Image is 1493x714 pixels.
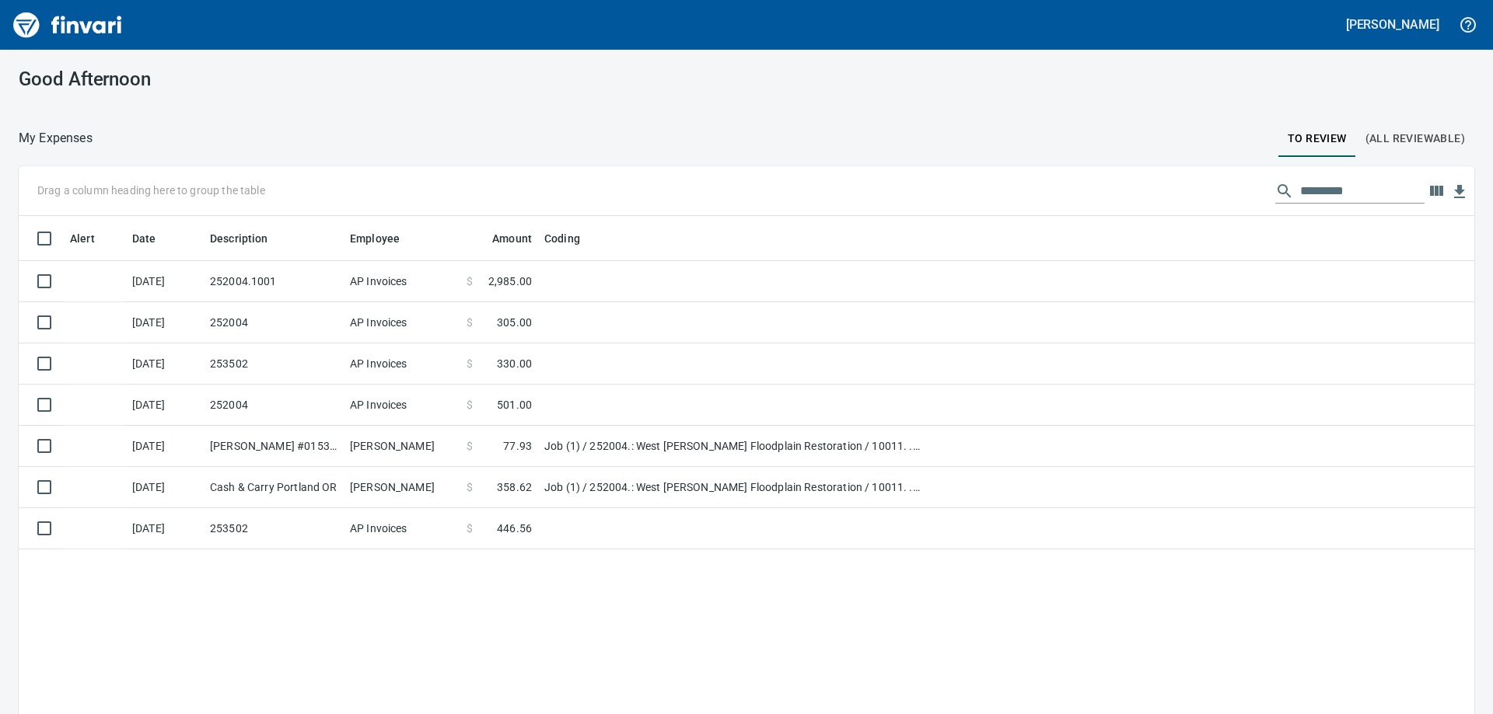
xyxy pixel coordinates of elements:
[37,183,265,198] p: Drag a column heading here to group the table
[467,273,473,289] span: $
[1448,180,1471,204] button: Download Table
[344,302,460,343] td: AP Invoices
[70,229,115,248] span: Alert
[1346,16,1439,33] h5: [PERSON_NAME]
[204,426,344,467] td: [PERSON_NAME] #0153 [GEOGRAPHIC_DATA] OR
[538,467,927,508] td: Job (1) / 252004.: West [PERSON_NAME] Floodplain Restoration / 10011. .: Superintendent / 5: Other
[204,343,344,385] td: 253502
[472,229,532,248] span: Amount
[350,229,400,248] span: Employee
[70,229,95,248] span: Alert
[1425,179,1448,203] button: Choose columns to display
[1365,129,1465,148] span: (All Reviewable)
[497,356,532,371] span: 330.00
[210,229,268,248] span: Description
[497,397,532,413] span: 501.00
[19,129,93,148] p: My Expenses
[126,426,204,467] td: [DATE]
[132,229,156,248] span: Date
[126,343,204,385] td: [DATE]
[467,438,473,454] span: $
[492,229,532,248] span: Amount
[497,521,532,536] span: 446.56
[467,521,473,536] span: $
[467,397,473,413] span: $
[204,261,344,302] td: 252004.1001
[210,229,288,248] span: Description
[467,479,473,495] span: $
[467,356,473,371] span: $
[126,302,204,343] td: [DATE]
[488,273,532,289] span: 2,985.00
[344,385,460,426] td: AP Invoices
[544,229,600,248] span: Coding
[204,302,344,343] td: 252004
[19,129,93,148] nav: breadcrumb
[126,261,204,302] td: [DATE]
[1288,129,1347,148] span: To Review
[544,229,580,248] span: Coding
[344,508,460,549] td: AP Invoices
[503,438,532,454] span: 77.93
[497,315,532,330] span: 305.00
[1342,12,1443,37] button: [PERSON_NAME]
[344,261,460,302] td: AP Invoices
[538,426,927,467] td: Job (1) / 252004.: West [PERSON_NAME] Floodplain Restoration / 10011. .: Superintendent / 5: Other
[126,508,204,549] td: [DATE]
[126,385,204,426] td: [DATE]
[344,343,460,385] td: AP Invoices
[132,229,177,248] span: Date
[19,68,479,90] h3: Good Afternoon
[126,467,204,508] td: [DATE]
[344,467,460,508] td: [PERSON_NAME]
[344,426,460,467] td: [PERSON_NAME]
[497,479,532,495] span: 358.62
[204,467,344,508] td: Cash & Carry Portland OR
[350,229,420,248] span: Employee
[9,6,126,44] img: Finvari
[204,385,344,426] td: 252004
[204,508,344,549] td: 253502
[467,315,473,330] span: $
